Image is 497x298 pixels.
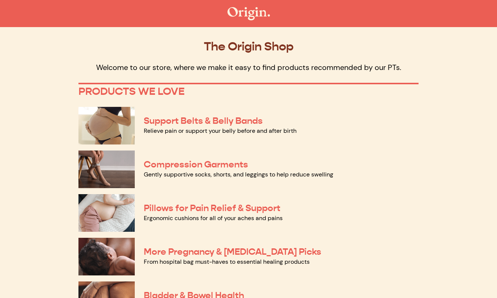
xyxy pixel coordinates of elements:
p: PRODUCTS WE LOVE [78,85,419,98]
img: More Pregnancy & Postpartum Picks [78,238,135,275]
a: Compression Garments [144,159,248,170]
a: More Pregnancy & [MEDICAL_DATA] Picks [144,246,321,257]
a: Ergonomic cushions for all of your aches and pains [144,214,283,222]
a: Relieve pain or support your belly before and after birth [144,127,297,135]
p: The Origin Shop [78,39,419,53]
img: Pillows for Pain Relief & Support [78,194,135,232]
a: Support Belts & Belly Bands [144,115,263,126]
a: From hospital bag must-haves to essential healing products [144,258,310,266]
img: Support Belts & Belly Bands [78,107,135,144]
img: The Origin Shop [227,7,270,20]
p: Welcome to our store, where we make it easy to find products recommended by our PTs. [78,62,419,72]
a: Pillows for Pain Relief & Support [144,202,280,214]
img: Compression Garments [78,151,135,188]
a: Gently supportive socks, shorts, and leggings to help reduce swelling [144,170,333,178]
